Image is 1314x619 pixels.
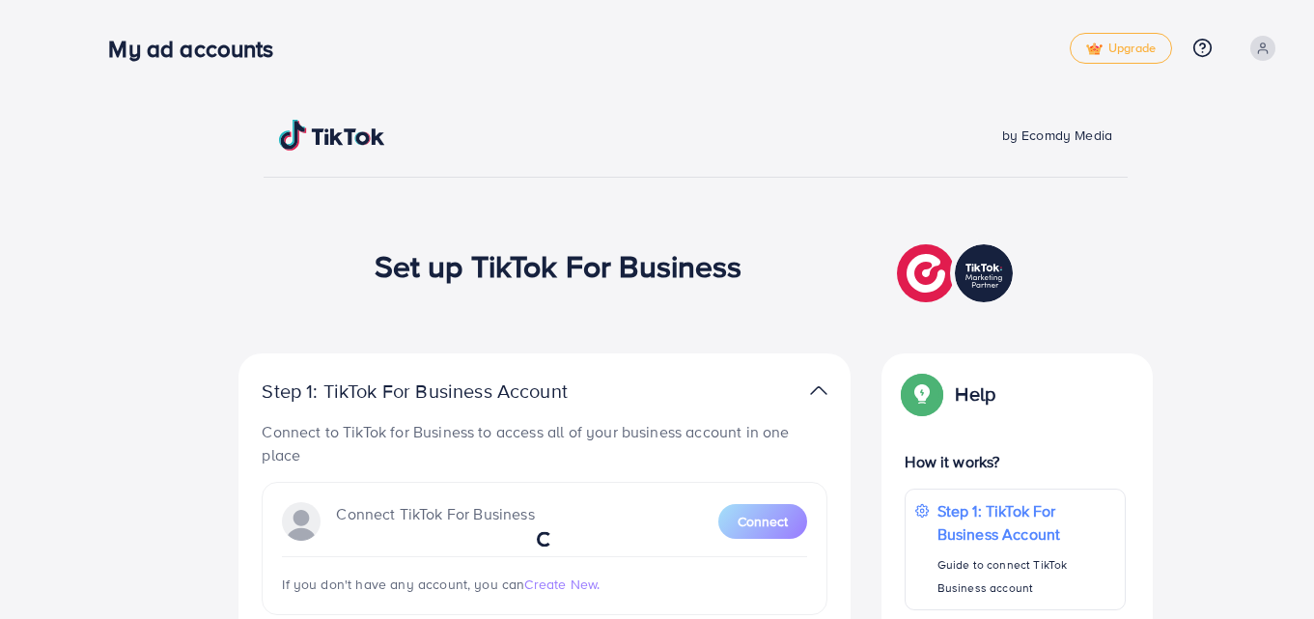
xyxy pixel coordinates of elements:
[1070,33,1172,64] a: tickUpgrade
[262,380,629,403] p: Step 1: TikTok For Business Account
[1086,42,1103,56] img: tick
[810,377,827,405] img: TikTok partner
[375,247,742,284] h1: Set up TikTok For Business
[108,35,289,63] h3: My ad accounts
[955,382,995,406] p: Help
[905,377,939,411] img: Popup guide
[897,239,1018,307] img: TikTok partner
[937,499,1115,546] p: Step 1: TikTok For Business Account
[905,450,1125,473] p: How it works?
[1002,126,1112,145] span: by Ecomdy Media
[937,553,1115,600] p: Guide to connect TikTok Business account
[1086,42,1156,56] span: Upgrade
[279,120,385,151] img: TikTok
